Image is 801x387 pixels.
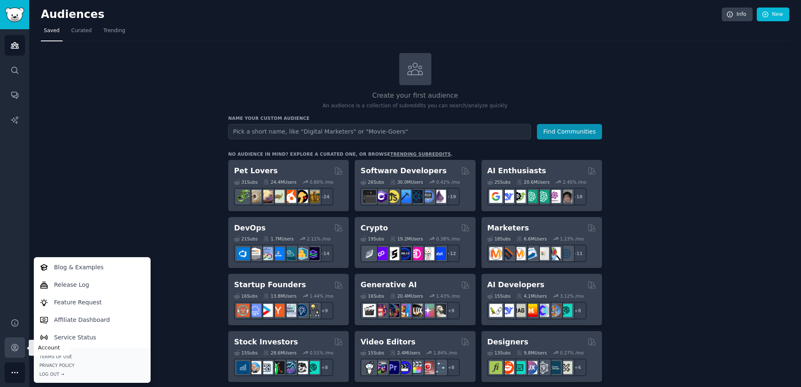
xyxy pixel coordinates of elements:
[363,190,376,203] img: software
[433,304,446,317] img: DreamBooth
[228,115,602,121] h3: Name your custom audience
[35,329,149,346] a: Service Status
[307,361,320,374] img: technicalanalysis
[421,304,434,317] img: starryai
[410,247,423,260] img: defiblockchain
[295,247,308,260] img: aws_cdk
[536,247,549,260] img: googleads
[283,361,296,374] img: StocksAndTrading
[489,361,502,374] img: typography
[489,247,502,260] img: content_marketing
[54,316,110,324] p: Affiliate Dashboard
[228,91,602,101] h2: Create your first audience
[390,293,423,299] div: 20.4M Users
[375,190,388,203] img: csharp
[234,293,257,299] div: 16 Sub s
[310,293,333,299] div: 1.44 % /mo
[375,304,388,317] img: dalle2
[307,304,320,317] img: growmybusiness
[35,258,149,276] a: Blog & Examples
[234,337,298,347] h2: Stock Investors
[548,304,561,317] img: llmops
[398,190,411,203] img: iOSProgramming
[516,293,547,299] div: 4.1M Users
[41,24,63,41] a: Saved
[569,245,587,262] div: + 11
[386,361,399,374] img: premiere
[433,190,446,203] img: elixir
[421,190,434,203] img: AskComputerScience
[234,166,278,176] h2: Pet Lovers
[421,361,434,374] img: Youtubevideo
[360,223,388,233] h2: Crypto
[237,190,249,203] img: herpetology
[54,298,102,307] p: Feature Request
[398,247,411,260] img: web3
[101,24,128,41] a: Trending
[536,190,549,203] img: chatgpt_prompts_
[260,361,273,374] img: Forex
[228,102,602,110] p: An audience is a collection of subreddits you can search/analyze quickly
[536,361,549,374] img: userexperience
[513,190,526,203] img: AItoolsCatalog
[487,223,529,233] h2: Marketers
[386,304,399,317] img: deepdream
[560,293,584,299] div: 3.12 % /mo
[363,247,376,260] img: ethfinance
[516,179,549,185] div: 20.6M Users
[436,236,460,242] div: 0.38 % /mo
[410,304,423,317] img: FluxAI
[248,361,261,374] img: ValueInvesting
[559,247,572,260] img: OnlineMarketing
[375,247,388,260] img: 0xPolygon
[569,188,587,205] div: + 18
[398,361,411,374] img: VideoEditors
[263,293,296,299] div: 13.8M Users
[537,124,602,139] button: Find Communities
[360,350,384,356] div: 15 Sub s
[524,304,537,317] img: MistralAI
[263,179,296,185] div: 24.4M Users
[569,359,587,376] div: + 6
[260,190,273,203] img: leopardgeckos
[487,337,529,347] h2: Designers
[237,304,249,317] img: EntrepreneurRideAlong
[234,236,257,242] div: 21 Sub s
[516,350,547,356] div: 9.8M Users
[283,304,296,317] img: indiehackers
[524,247,537,260] img: Emailmarketing
[260,304,273,317] img: startup
[234,280,306,290] h2: Startup Founders
[248,304,261,317] img: SaaS
[307,236,331,242] div: 2.11 % /mo
[272,190,285,203] img: turtle
[563,179,587,185] div: 2.45 % /mo
[560,350,584,356] div: 0.27 % /mo
[524,361,537,374] img: UXDesign
[436,293,460,299] div: 1.43 % /mo
[44,27,60,35] span: Saved
[248,247,261,260] img: AWS_Certified_Experts
[487,350,511,356] div: 13 Sub s
[363,361,376,374] img: gopro
[5,8,24,22] img: GummySearch logo
[71,27,92,35] span: Curated
[272,361,285,374] img: Trading
[234,350,257,356] div: 15 Sub s
[442,302,460,319] div: + 9
[548,247,561,260] img: MarketingResearch
[513,361,526,374] img: UI_Design
[316,245,333,262] div: + 14
[410,361,423,374] img: finalcutpro
[316,188,333,205] div: + 24
[307,190,320,203] img: dogbreed
[295,190,308,203] img: PetAdvice
[248,190,261,203] img: ballpython
[40,362,145,368] a: Privacy Policy
[386,247,399,260] img: ethstaker
[513,304,526,317] img: Rag
[757,8,789,22] a: New
[501,190,514,203] img: DeepSeek
[375,361,388,374] img: editors
[360,166,446,176] h2: Software Developers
